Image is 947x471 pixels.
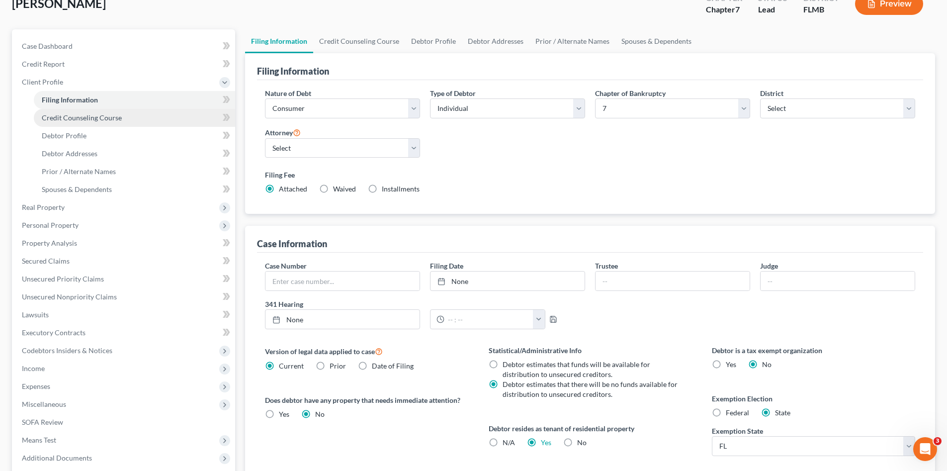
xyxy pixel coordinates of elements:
a: Spouses & Dependents [34,181,235,198]
span: Installments [382,185,420,193]
span: Property Analysis [22,239,77,247]
label: Case Number [265,261,307,271]
span: Case Dashboard [22,42,73,50]
span: 3 [934,437,942,445]
label: Debtor resides as tenant of residential property [489,423,692,434]
label: Filing Date [430,261,463,271]
span: Attached [279,185,307,193]
label: 341 Hearing [260,299,590,309]
a: Executory Contracts [14,324,235,342]
input: -- [596,272,750,290]
label: Trustee [595,261,618,271]
span: Personal Property [22,221,79,229]
label: Debtor is a tax exempt organization [712,345,915,356]
input: -- : -- [444,310,533,329]
span: Means Test [22,436,56,444]
a: Case Dashboard [14,37,235,55]
span: Yes [726,360,736,369]
span: No [577,438,587,447]
a: Unsecured Nonpriority Claims [14,288,235,306]
span: State [775,408,790,417]
span: Spouses & Dependents [42,185,112,193]
a: Prior / Alternate Names [34,163,235,181]
div: FLMB [803,4,839,15]
span: Yes [279,410,289,418]
span: Prior / Alternate Names [42,167,116,176]
a: Prior / Alternate Names [529,29,615,53]
span: Executory Contracts [22,328,86,337]
span: Codebtors Insiders & Notices [22,346,112,355]
span: Federal [726,408,749,417]
div: Chapter [706,4,742,15]
a: None [430,272,585,290]
span: Unsecured Priority Claims [22,275,104,283]
a: Spouses & Dependents [615,29,697,53]
a: Credit Report [14,55,235,73]
label: Filing Fee [265,170,915,180]
span: Debtor Profile [42,131,86,140]
input: Enter case number... [265,272,420,290]
a: None [265,310,420,329]
span: SOFA Review [22,418,63,426]
span: Filing Information [42,95,98,104]
span: Real Property [22,203,65,211]
a: Debtor Addresses [34,145,235,163]
span: N/A [503,438,515,447]
span: Income [22,364,45,373]
label: Statistical/Administrative Info [489,345,692,356]
span: Prior [330,362,346,370]
label: Exemption Election [712,393,915,404]
span: Expenses [22,382,50,390]
label: Attorney [265,126,301,138]
a: Unsecured Priority Claims [14,270,235,288]
a: Credit Counseling Course [313,29,405,53]
a: Filing Information [245,29,313,53]
div: Lead [758,4,787,15]
span: Waived [333,185,356,193]
a: Credit Counseling Course [34,109,235,127]
span: Debtor estimates that funds will be available for distribution to unsecured creditors. [503,360,650,378]
span: Secured Claims [22,257,70,265]
label: Chapter of Bankruptcy [595,88,666,98]
span: 7 [735,4,740,14]
a: Debtor Profile [34,127,235,145]
a: Property Analysis [14,234,235,252]
a: SOFA Review [14,413,235,431]
a: Filing Information [34,91,235,109]
label: Exemption State [712,426,763,436]
span: Debtor Addresses [42,149,97,158]
span: Credit Counseling Course [42,113,122,122]
span: No [315,410,325,418]
span: Current [279,362,304,370]
iframe: Intercom live chat [913,437,937,461]
label: Judge [760,261,778,271]
span: Additional Documents [22,454,92,462]
input: -- [761,272,915,290]
label: Nature of Debt [265,88,311,98]
a: Lawsuits [14,306,235,324]
span: Client Profile [22,78,63,86]
div: Filing Information [257,65,329,77]
span: Lawsuits [22,310,49,319]
label: District [760,88,783,98]
a: Debtor Addresses [462,29,529,53]
label: Version of legal data applied to case [265,345,468,357]
span: Unsecured Nonpriority Claims [22,292,117,301]
label: Type of Debtor [430,88,476,98]
div: Case Information [257,238,327,250]
span: Miscellaneous [22,400,66,408]
a: Yes [541,438,551,447]
label: Does debtor have any property that needs immediate attention? [265,395,468,405]
span: Credit Report [22,60,65,68]
span: Date of Filing [372,362,414,370]
span: Debtor estimates that there will be no funds available for distribution to unsecured creditors. [503,380,678,398]
a: Debtor Profile [405,29,462,53]
a: Secured Claims [14,252,235,270]
span: No [762,360,772,369]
